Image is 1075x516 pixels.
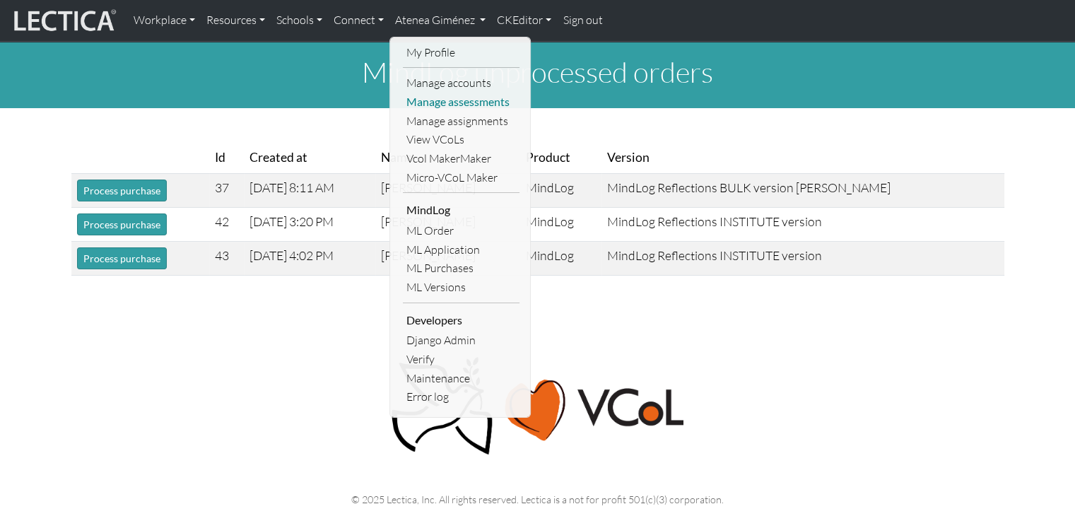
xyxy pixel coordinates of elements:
[244,174,375,208] td: [DATE] 8:11 AM
[403,369,519,388] a: Maintenance
[403,168,519,187] a: Micro-VCoL Maker
[209,208,244,242] td: 42
[209,174,244,208] td: 37
[403,112,519,131] a: Manage assignments
[403,199,519,221] li: MindLog
[520,208,601,242] td: MindLog
[601,142,1004,174] th: Version
[403,43,519,62] a: My Profile
[601,242,1004,276] td: MindLog Reflections INSTITUTE version
[520,242,601,276] td: MindLog
[11,7,117,34] img: lecticalive
[375,242,520,276] td: [PERSON_NAME]
[387,355,689,457] img: Peace, love, VCoL
[271,6,328,35] a: Schools
[244,142,375,174] th: Created at
[403,387,519,406] a: Error log
[128,6,201,35] a: Workplace
[491,6,557,35] a: CKEditor
[389,6,491,35] a: Atenea Giménez
[557,6,608,35] a: Sign out
[201,6,271,35] a: Resources
[403,240,519,259] a: ML Application
[403,350,519,369] a: Verify
[403,130,519,149] a: View VCoLs
[375,142,520,174] th: Name
[520,174,601,208] td: MindLog
[403,259,519,278] a: ML Purchases
[403,93,519,112] a: Manage assessments
[403,221,519,240] a: ML Order
[209,242,244,276] td: 43
[403,331,519,350] a: Django Admin
[403,149,519,168] a: Vcol MakerMaker
[244,208,375,242] td: [DATE] 3:20 PM
[403,278,519,297] a: ML Versions
[520,142,601,174] th: Product
[375,208,520,242] td: [PERSON_NAME]
[77,247,167,269] button: Process purchase
[244,242,375,276] td: [DATE] 4:02 PM
[403,43,519,406] ul: Atenea Giménez
[77,213,167,235] button: Process purchase
[328,6,389,35] a: Connect
[403,309,519,332] li: Developers
[209,142,244,174] th: Id
[403,74,519,93] a: Manage accounts
[601,174,1004,208] td: MindLog Reflections BULK version [PERSON_NAME]
[77,180,167,201] button: Process purchase
[80,491,996,508] p: © 2025 Lectica, Inc. All rights reserved. Lectica is a not for profit 501(c)(3) corporation.
[375,174,520,208] td: [PERSON_NAME]
[601,208,1004,242] td: MindLog Reflections INSTITUTE version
